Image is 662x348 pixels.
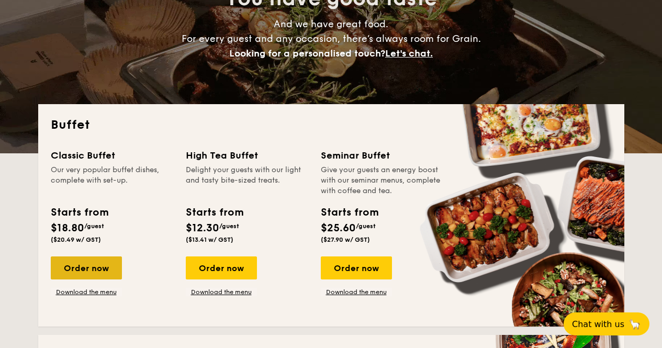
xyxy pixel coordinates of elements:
[564,312,649,335] button: Chat with us🦙
[186,256,257,279] div: Order now
[321,222,356,234] span: $25.60
[51,236,101,243] span: ($20.49 w/ GST)
[51,222,84,234] span: $18.80
[321,148,443,163] div: Seminar Buffet
[186,288,257,296] a: Download the menu
[229,48,385,59] span: Looking for a personalised touch?
[51,148,173,163] div: Classic Buffet
[321,288,392,296] a: Download the menu
[385,48,433,59] span: Let's chat.
[186,148,308,163] div: High Tea Buffet
[321,205,378,220] div: Starts from
[186,236,233,243] span: ($13.41 w/ GST)
[84,222,104,230] span: /guest
[186,165,308,196] div: Delight your guests with our light and tasty bite-sized treats.
[629,318,641,330] span: 🦙
[182,18,481,59] span: And we have great food. For every guest and any occasion, there’s always room for Grain.
[51,205,108,220] div: Starts from
[51,288,122,296] a: Download the menu
[186,205,243,220] div: Starts from
[572,319,624,329] span: Chat with us
[51,256,122,279] div: Order now
[219,222,239,230] span: /guest
[186,222,219,234] span: $12.30
[51,117,612,133] h2: Buffet
[321,256,392,279] div: Order now
[321,165,443,196] div: Give your guests an energy boost with our seminar menus, complete with coffee and tea.
[321,236,370,243] span: ($27.90 w/ GST)
[356,222,376,230] span: /guest
[51,165,173,196] div: Our very popular buffet dishes, complete with set-up.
